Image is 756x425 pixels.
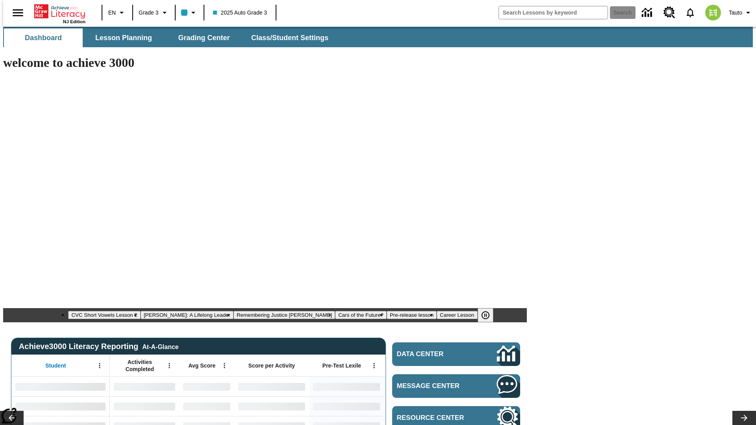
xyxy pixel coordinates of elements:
[233,311,335,319] button: Slide 3 Remembering Justice O'Connor
[397,382,473,390] span: Message Center
[108,9,116,17] span: EN
[63,19,85,24] span: NJ Edition
[732,411,756,425] button: Lesson carousel, Next
[114,358,166,373] span: Activities Completed
[34,4,85,19] a: Home
[163,360,175,371] button: Open Menu
[248,362,295,369] span: Score per Activity
[499,6,608,19] input: search field
[700,2,726,23] button: Select a new avatar
[188,362,215,369] span: Avg Score
[139,9,159,17] span: Grade 3
[3,27,753,47] div: SubNavbar
[25,33,62,42] span: Dashboard
[95,33,152,42] span: Lesson Planning
[165,28,243,47] button: Grading Center
[729,9,742,17] span: Tauto
[397,350,471,358] span: Data Center
[45,362,66,369] span: Student
[178,33,230,42] span: Grading Center
[19,342,179,351] span: Achieve3000 Literacy Reporting
[392,342,520,366] a: Data Center
[705,5,721,20] img: avatar image
[105,6,130,20] button: Language: EN, Select a language
[6,1,30,24] button: Open side menu
[94,360,106,371] button: Open Menu
[179,377,234,396] div: No Data,
[397,414,473,422] span: Resource Center
[141,311,233,319] button: Slide 2 Dianne Feinstein: A Lifelong Leader
[110,377,179,396] div: No Data,
[68,311,140,319] button: Slide 1 CVC Short Vowels Lesson 2
[34,3,85,24] div: Home
[251,33,328,42] span: Class/Student Settings
[680,2,700,23] a: Notifications
[142,342,178,351] div: At-A-Glance
[84,28,163,47] button: Lesson Planning
[335,311,387,319] button: Slide 4 Cars of the Future?
[478,308,501,322] div: Pause
[437,311,477,319] button: Slide 6 Career Lesson
[3,28,335,47] div: SubNavbar
[213,9,267,17] span: 2025 Auto Grade 3
[637,2,659,24] a: Data Center
[392,374,520,398] a: Message Center
[478,308,493,322] button: Pause
[178,6,201,20] button: Class color is light blue. Change class color
[3,55,527,70] h1: welcome to achieve 3000
[179,396,234,416] div: No Data,
[219,360,230,371] button: Open Menu
[387,311,437,319] button: Slide 5 Pre-release lesson
[245,28,335,47] button: Class/Student Settings
[110,396,179,416] div: No Data,
[135,6,172,20] button: Grade: Grade 3, Select a grade
[322,362,361,369] span: Pre-Test Lexile
[368,360,380,371] button: Open Menu
[726,6,756,20] button: Profile/Settings
[4,28,83,47] button: Dashboard
[659,2,680,23] a: Resource Center, Will open in new tab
